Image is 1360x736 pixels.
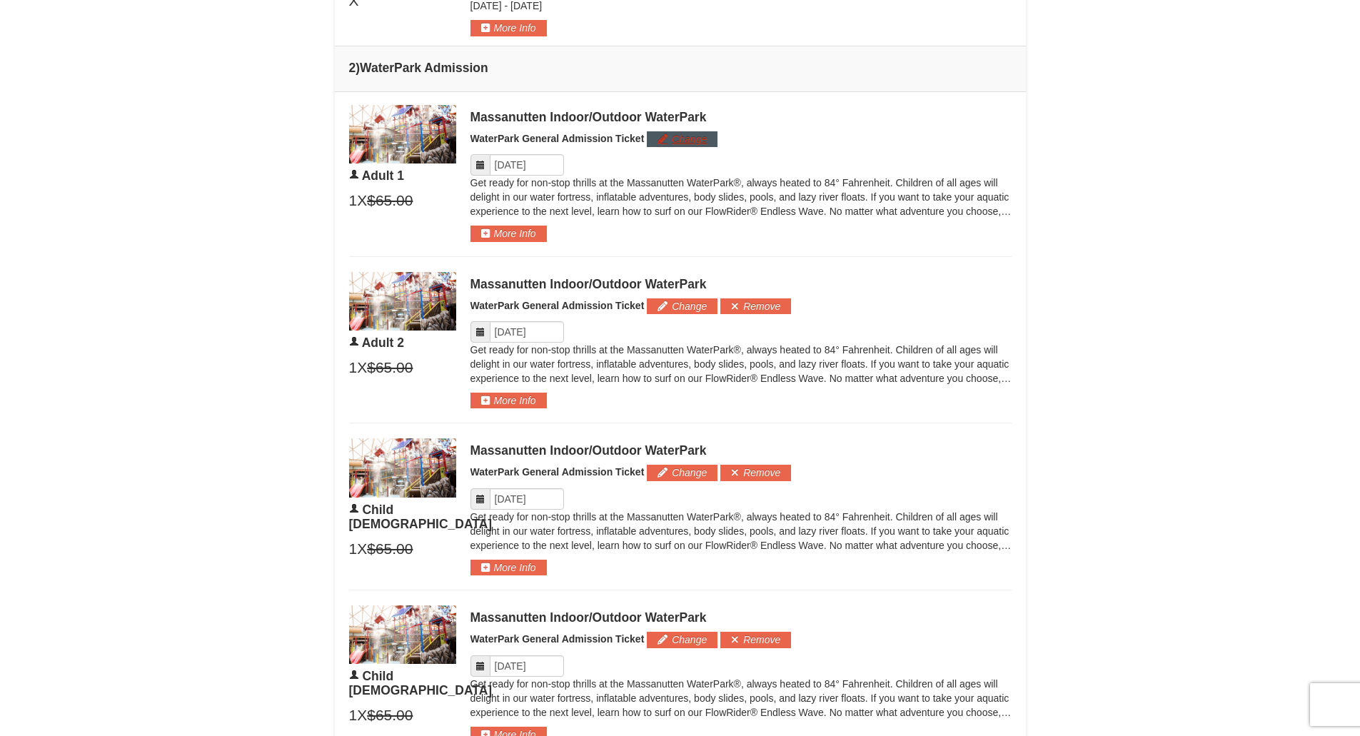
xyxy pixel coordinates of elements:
[647,298,717,314] button: Change
[470,277,1012,291] div: Massanutten Indoor/Outdoor WaterPark
[356,61,360,75] span: )
[470,510,1012,553] p: Get ready for non-stop thrills at the Massanutten WaterPark®, always heated to 84° Fahrenheit. Ch...
[470,300,645,311] span: WaterPark General Admission Ticket
[349,61,1012,75] h4: 2 WaterPark Admission
[470,20,547,36] button: More Info
[349,272,456,331] img: 6619917-1403-22d2226d.jpg
[357,357,367,378] span: X
[349,605,456,664] img: 6619917-1403-22d2226d.jpg
[647,465,717,480] button: Change
[367,190,413,211] span: $65.00
[367,538,413,560] span: $65.00
[470,176,1012,218] p: Get ready for non-stop thrills at the Massanutten WaterPark®, always heated to 84° Fahrenheit. Ch...
[349,438,456,497] img: 6619917-1403-22d2226d.jpg
[470,610,1012,625] div: Massanutten Indoor/Outdoor WaterPark
[349,503,493,531] span: Child [DEMOGRAPHIC_DATA]
[470,343,1012,385] p: Get ready for non-stop thrills at the Massanutten WaterPark®, always heated to 84° Fahrenheit. Ch...
[470,560,547,575] button: More Info
[362,168,404,183] span: Adult 1
[470,226,547,241] button: More Info
[470,443,1012,458] div: Massanutten Indoor/Outdoor WaterPark
[349,538,358,560] span: 1
[362,336,404,350] span: Adult 2
[647,131,717,147] button: Change
[720,632,791,647] button: Remove
[470,133,645,144] span: WaterPark General Admission Ticket
[349,669,493,697] span: Child [DEMOGRAPHIC_DATA]
[349,357,358,378] span: 1
[367,357,413,378] span: $65.00
[349,105,456,163] img: 6619917-1403-22d2226d.jpg
[720,465,791,480] button: Remove
[349,190,358,211] span: 1
[470,633,645,645] span: WaterPark General Admission Ticket
[349,705,358,726] span: 1
[367,705,413,726] span: $65.00
[470,393,547,408] button: More Info
[357,538,367,560] span: X
[470,466,645,478] span: WaterPark General Admission Ticket
[720,298,791,314] button: Remove
[647,632,717,647] button: Change
[357,705,367,726] span: X
[470,110,1012,124] div: Massanutten Indoor/Outdoor WaterPark
[470,677,1012,720] p: Get ready for non-stop thrills at the Massanutten WaterPark®, always heated to 84° Fahrenheit. Ch...
[357,190,367,211] span: X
